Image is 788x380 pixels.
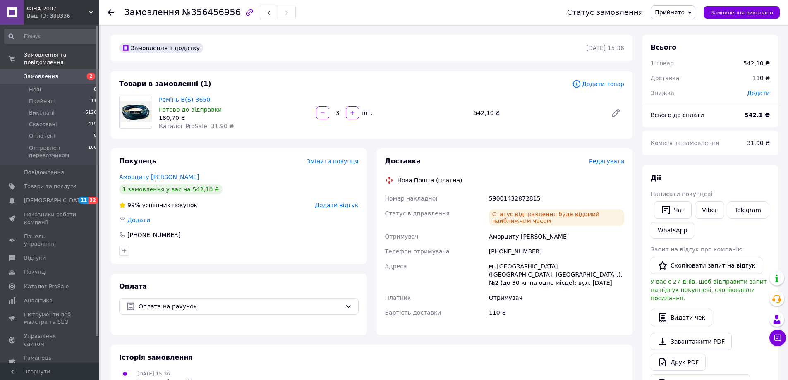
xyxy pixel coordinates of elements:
div: [PHONE_NUMBER] [127,231,181,239]
span: Замовлення виконано [710,10,773,16]
span: 11 [79,197,88,204]
div: 542,10 ₴ [470,107,604,119]
span: Написати покупцеві [651,191,712,197]
div: Ваш ID: 388336 [27,12,99,20]
button: Замовлення виконано [704,6,780,19]
span: Додати [747,90,770,96]
span: Відгуки [24,254,46,262]
span: Замовлення [24,73,58,80]
span: Аналітика [24,297,53,304]
div: Аморциту [PERSON_NAME] [487,229,626,244]
a: Редагувати [608,105,624,121]
span: Гаманець компанії [24,354,77,369]
span: 0 [94,132,97,140]
div: 59001432872815 [487,191,626,206]
a: Завантажити PDF [651,333,732,350]
div: м. [GEOGRAPHIC_DATA] ([GEOGRAPHIC_DATA], [GEOGRAPHIC_DATA].), №2 (до 30 кг на одне місце): вул. [... [487,259,626,290]
span: [DEMOGRAPHIC_DATA] [24,197,85,204]
span: Дії [651,174,661,182]
span: 31.90 ₴ [747,140,770,146]
span: Номер накладної [385,195,438,202]
span: Скасовані [29,121,57,128]
span: Каталог ProSale [24,283,69,290]
span: 11 [91,98,97,105]
div: 110 ₴ [487,305,626,320]
a: Друк PDF [651,354,706,371]
div: Повернутися назад [108,8,114,17]
span: Платник [385,294,411,301]
span: 2 [87,73,95,80]
div: Статус відправлення буде відомий найближчим часом [489,209,624,226]
span: У вас є 27 днів, щоб відправити запит на відгук покупцеві, скопіювавши посилання. [651,278,767,301]
span: Статус відправлення [385,210,450,217]
span: Покупець [119,157,156,165]
span: Запит на відгук про компанію [651,246,742,253]
span: Готово до відправки [159,106,222,113]
span: Каталог ProSale: 31.90 ₴ [159,123,234,129]
span: 419 [88,121,97,128]
span: 0 [94,86,97,93]
span: Додати товар [572,79,624,88]
div: успішних покупок [119,201,197,209]
span: Всього до сплати [651,112,704,118]
input: Пошук [4,29,98,44]
span: Адреса [385,263,407,270]
span: Показники роботи компанії [24,211,77,226]
div: Замовлення з додатку [119,43,203,53]
span: №356456956 [182,7,241,17]
span: 99% [127,202,140,208]
button: Скопіювати запит на відгук [651,257,762,274]
img: Ремінь В(Б)-3650 [120,101,152,122]
span: Панель управління [24,233,77,248]
div: 180,70 ₴ [159,114,309,122]
div: 110 ₴ [747,69,775,87]
span: Змінити покупця [307,158,359,165]
span: Додати відгук [315,202,358,208]
span: [DATE] 15:36 [137,371,170,377]
span: Замовлення та повідомлення [24,51,99,66]
time: [DATE] 15:36 [586,45,624,51]
span: Виконані [29,109,55,117]
span: 32 [88,197,98,204]
a: Viber [695,201,724,219]
span: Товари в замовленні (1) [119,80,211,88]
span: Отправлен перевозчиком [29,144,88,159]
span: Прийняті [29,98,55,105]
button: Чат з покупцем [769,330,786,346]
span: 1 товар [651,60,674,67]
span: Управління сайтом [24,332,77,347]
span: Повідомлення [24,169,64,176]
span: Доставка [651,75,679,81]
span: Комісія за замовлення [651,140,719,146]
span: Нові [29,86,41,93]
span: Покупці [24,268,46,276]
div: Отримувач [487,290,626,305]
div: [PHONE_NUMBER] [487,244,626,259]
span: Прийнято [655,9,685,16]
span: Всього [651,43,676,51]
div: 542,10 ₴ [743,59,770,67]
span: Оплата на рахунок [139,302,342,311]
span: Знижка [651,90,674,96]
span: Отримувач [385,233,419,240]
div: Нова Пошта (платна) [395,176,465,184]
div: шт. [360,109,373,117]
a: Telegram [728,201,768,219]
button: Видати чек [651,309,712,326]
button: Чат [654,201,692,219]
span: Оплачені [29,132,55,140]
span: ФІНА-2007 [27,5,89,12]
span: Інструменти веб-майстра та SEO [24,311,77,326]
div: 1 замовлення у вас на 542,10 ₴ [119,184,223,194]
span: Замовлення [124,7,180,17]
span: Телефон отримувача [385,248,450,255]
span: Товари та послуги [24,183,77,190]
span: Доставка [385,157,421,165]
a: Ремінь В(Б)-3650 [159,96,210,103]
a: WhatsApp [651,222,694,239]
b: 542.1 ₴ [745,112,770,118]
span: Додати [127,217,150,223]
a: Аморциту [PERSON_NAME] [119,174,199,180]
span: Вартість доставки [385,309,441,316]
span: 6126 [85,109,97,117]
